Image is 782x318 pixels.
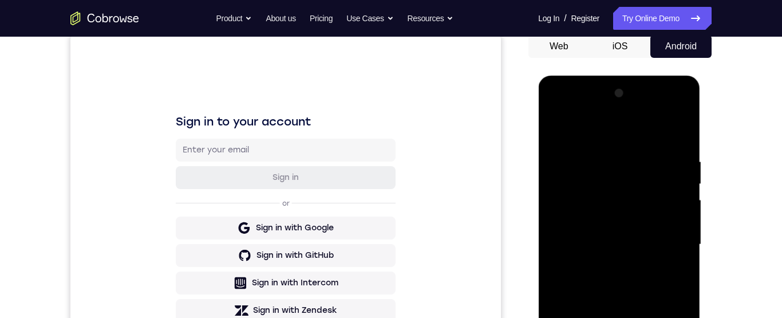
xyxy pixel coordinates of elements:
input: Enter your email [112,109,318,121]
a: Pricing [310,7,333,30]
a: Go to the home page [70,11,139,25]
p: or [210,164,222,173]
button: Android [650,35,712,58]
div: Sign in with Zendesk [183,270,267,281]
button: Web [528,35,590,58]
button: iOS [590,35,651,58]
button: Sign in with Intercom [105,237,325,260]
span: / [564,11,566,25]
button: Sign in with Zendesk [105,264,325,287]
h1: Sign in to your account [105,78,325,95]
div: Sign in with GitHub [186,215,263,226]
a: Try Online Demo [613,7,712,30]
a: Create a new account [193,297,275,305]
a: Log In [538,7,559,30]
button: Sign in [105,131,325,154]
button: Sign in with GitHub [105,209,325,232]
button: Product [216,7,252,30]
div: Sign in with Intercom [181,242,268,254]
p: Don't have an account? [105,296,325,305]
a: About us [266,7,295,30]
button: Sign in with Google [105,182,325,205]
button: Use Cases [346,7,393,30]
a: Register [571,7,599,30]
div: Sign in with Google [185,187,263,199]
button: Resources [408,7,454,30]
